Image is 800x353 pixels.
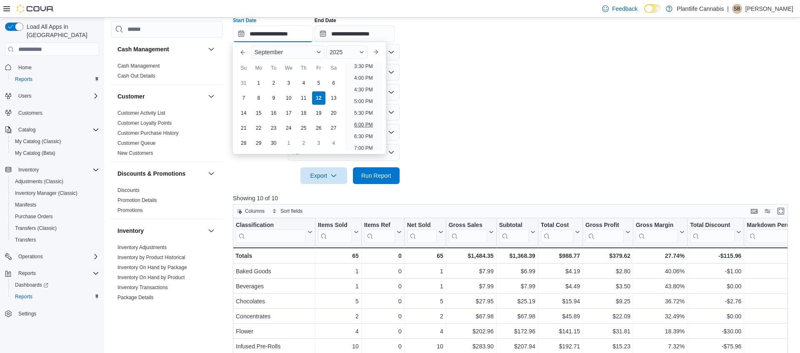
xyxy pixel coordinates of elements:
[499,222,528,243] div: Subtotal
[12,176,99,187] span: Adjustments (Classic)
[233,194,793,202] p: Showing 10 of 10
[117,254,185,261] span: Inventory by Product Historical
[318,251,359,261] div: 65
[15,268,39,278] button: Reports
[252,76,265,90] div: day-1
[236,266,312,276] div: Baked Goods
[117,295,154,300] a: Package Details
[251,45,325,59] div: Button. Open the month selector. September is currently selected.
[2,90,102,102] button: Users
[236,296,312,306] div: Chocolates
[15,268,99,278] span: Reports
[8,279,102,291] a: Dashboards
[15,62,99,72] span: Home
[327,76,340,90] div: day-6
[236,222,312,243] button: Classification
[327,61,340,75] div: Sa
[15,282,48,288] span: Dashboards
[8,291,102,303] button: Reports
[585,222,624,243] div: Gross Profit
[236,45,250,59] button: Previous Month
[236,311,312,321] div: Concentrates
[2,164,102,176] button: Inventory
[17,5,54,13] img: Cova
[636,222,685,243] button: Gross Margin
[585,266,630,276] div: $2.80
[15,252,99,262] span: Operations
[117,207,143,213] a: Promotions
[12,74,36,84] a: Reports
[297,76,310,90] div: day-4
[353,167,400,184] button: Run Report
[540,311,580,321] div: $45.89
[15,252,46,262] button: Operations
[15,125,99,135] span: Catalog
[111,185,223,219] div: Discounts & Promotions
[252,136,265,150] div: day-29
[636,222,678,243] div: Gross Margin
[117,63,160,69] a: Cash Management
[267,61,280,75] div: Tu
[749,206,759,216] button: Keyboard shortcuts
[12,235,99,245] span: Transfers
[407,222,443,243] button: Net Sold
[15,178,63,185] span: Adjustments (Classic)
[8,234,102,246] button: Transfers
[449,222,487,229] div: Gross Sales
[305,167,342,184] span: Export
[12,148,59,158] a: My Catalog (Beta)
[236,222,306,229] div: Classification
[585,281,630,291] div: $3.50
[2,267,102,279] button: Reports
[117,294,154,301] span: Package Details
[245,208,265,214] span: Columns
[540,266,580,276] div: $4.19
[636,251,685,261] div: 27.74%
[12,292,36,302] a: Reports
[636,266,685,276] div: 40.06%
[312,136,325,150] div: day-3
[8,176,102,187] button: Adjustments (Classic)
[15,202,36,208] span: Manifests
[407,281,443,291] div: 1
[267,91,280,105] div: day-9
[312,91,325,105] div: day-12
[364,311,402,321] div: 0
[117,92,145,101] h3: Customer
[677,4,724,14] p: Plantlife Cannabis
[117,140,155,146] span: Customer Queue
[407,251,443,261] div: 65
[15,308,99,319] span: Settings
[315,25,395,42] input: Press the down key to open a popover containing a calendar.
[267,76,280,90] div: day-2
[12,176,67,187] a: Adjustments (Classic)
[364,296,402,306] div: 0
[776,206,786,216] button: Enter fullscreen
[612,5,637,13] span: Feedback
[117,197,157,204] span: Promotion Details
[2,251,102,262] button: Operations
[727,4,729,14] p: |
[8,147,102,159] button: My Catalog (Beta)
[364,281,402,291] div: 0
[252,61,265,75] div: Mo
[282,91,295,105] div: day-10
[117,227,205,235] button: Inventory
[499,222,528,229] div: Subtotal
[364,222,395,229] div: Items Ref
[499,281,535,291] div: $7.99
[117,150,153,156] a: New Customers
[237,91,250,105] div: day-7
[282,61,295,75] div: We
[762,206,772,216] button: Display options
[282,76,295,90] div: day-3
[15,165,42,175] button: Inventory
[327,91,340,105] div: day-13
[345,62,382,151] ul: Time
[233,206,268,216] button: Columns
[499,296,535,306] div: $25.19
[388,69,395,76] button: Open list of options
[117,110,165,116] span: Customer Activity List
[117,169,205,178] button: Discounts & Promotions
[745,4,793,14] p: [PERSON_NAME]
